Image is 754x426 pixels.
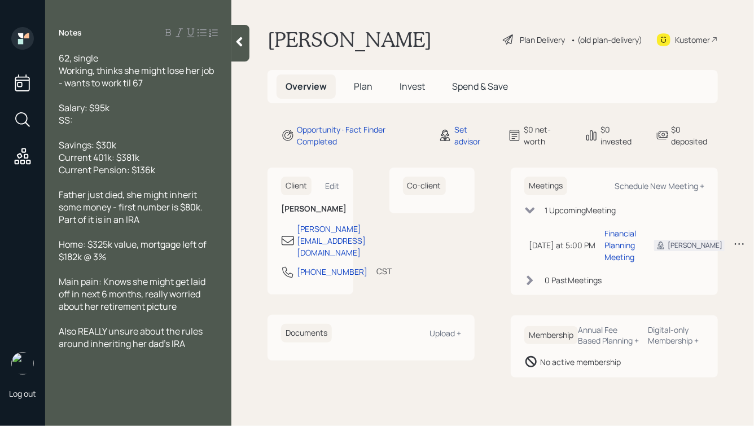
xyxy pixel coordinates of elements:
[281,177,312,195] h6: Client
[59,275,207,313] span: Main pain: Knows she might get laid off in next 6 months, really worried about her retirement pic...
[615,181,704,191] div: Schedule New Meeting +
[268,27,432,52] h1: [PERSON_NAME]
[540,356,621,368] div: No active membership
[454,124,494,147] div: Set advisor
[354,80,372,93] span: Plan
[545,274,602,286] div: 0 Past Meeting s
[297,266,367,278] div: [PHONE_NUMBER]
[524,124,571,147] div: $0 net-worth
[59,325,204,350] span: Also REALLY unsure about the rules around inheriting her dad's IRA
[297,223,366,258] div: [PERSON_NAME][EMAIL_ADDRESS][DOMAIN_NAME]
[400,80,425,93] span: Invest
[672,124,718,147] div: $0 deposited
[668,240,722,251] div: [PERSON_NAME]
[376,265,392,277] div: CST
[604,227,636,263] div: Financial Planning Meeting
[529,239,595,251] div: [DATE] at 5:00 PM
[59,102,109,126] span: Salary: $95k SS:
[281,324,332,342] h6: Documents
[59,139,155,176] span: Savings: $30k Current 401k: $381k Current Pension: $136k
[11,352,34,375] img: hunter_neumayer.jpg
[59,27,82,38] label: Notes
[9,388,36,399] div: Log out
[648,324,704,346] div: Digital-only Membership +
[578,324,639,346] div: Annual Fee Based Planning +
[326,181,340,191] div: Edit
[675,34,710,46] div: Kustomer
[403,177,446,195] h6: Co-client
[524,326,578,345] h6: Membership
[59,52,216,89] span: 62, single Working, thinks she might lose her job - wants to work til 67
[524,177,567,195] h6: Meetings
[59,188,204,226] span: Father just died, she might inherit some money - first number is $80k. Part of it is in an IRA
[571,34,642,46] div: • (old plan-delivery)
[297,124,425,147] div: Opportunity · Fact Finder Completed
[429,328,461,339] div: Upload +
[600,124,642,147] div: $0 invested
[452,80,508,93] span: Spend & Save
[281,204,340,214] h6: [PERSON_NAME]
[545,204,616,216] div: 1 Upcoming Meeting
[286,80,327,93] span: Overview
[59,238,208,263] span: Home: $325k value, mortgage left of $182k @ 3%
[520,34,565,46] div: Plan Delivery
